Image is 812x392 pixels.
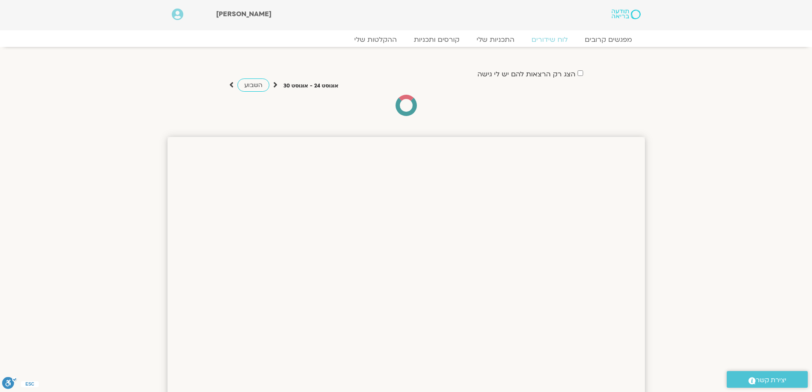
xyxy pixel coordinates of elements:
label: הצג רק הרצאות להם יש לי גישה [477,70,575,78]
a: לוח שידורים [523,35,576,44]
span: [PERSON_NAME] [216,9,272,19]
a: השבוע [237,78,269,92]
a: התכניות שלי [468,35,523,44]
span: השבוע [244,81,263,89]
a: ההקלטות שלי [346,35,405,44]
nav: Menu [172,35,641,44]
a: יצירת קשר [727,371,808,388]
a: מפגשים קרובים [576,35,641,44]
span: יצירת קשר [756,375,786,386]
p: אוגוסט 24 - אוגוסט 30 [283,81,338,90]
a: קורסים ותכניות [405,35,468,44]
